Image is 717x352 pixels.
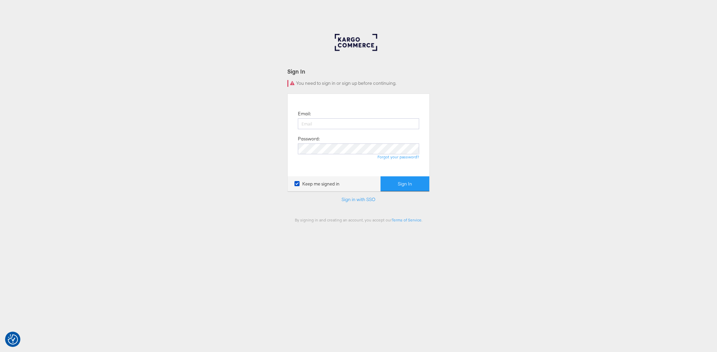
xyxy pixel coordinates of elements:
input: Email [298,118,419,129]
div: By signing in and creating an account, you accept our . [287,217,430,222]
label: Keep me signed in [294,181,340,187]
button: Consent Preferences [8,334,18,345]
a: Terms of Service [392,217,422,222]
label: Email: [298,111,311,117]
a: Forgot your password? [377,154,419,159]
button: Sign In [381,176,429,192]
img: Revisit consent button [8,334,18,345]
label: Password: [298,136,320,142]
div: Sign In [287,67,430,75]
a: Sign in with SSO [342,196,375,202]
div: You need to sign in or sign up before continuing. [287,80,430,87]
